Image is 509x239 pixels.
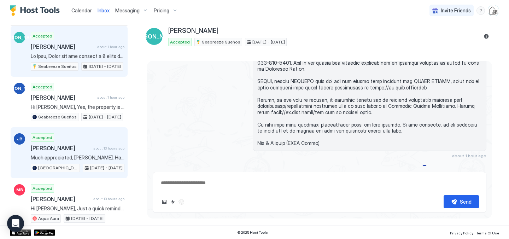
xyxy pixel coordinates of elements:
[33,84,52,90] span: Accepted
[10,229,31,236] a: App Store
[16,187,23,193] span: MB
[441,7,471,14] span: Invite Friends
[89,114,121,120] span: [DATE] - [DATE]
[252,39,285,45] span: [DATE] - [DATE]
[38,165,78,171] span: [GEOGRAPHIC_DATA]
[93,146,124,151] span: about 13 hours ago
[31,94,94,101] span: [PERSON_NAME]
[460,198,472,205] div: Send
[115,7,140,14] span: Messaging
[452,153,486,158] span: about 1 hour ago
[131,32,178,41] span: [PERSON_NAME]
[33,134,52,141] span: Accepted
[482,32,491,41] button: Reservation information
[71,7,92,14] a: Calendar
[31,53,124,59] span: Lo Ipsu, Dolor sit ame consect a 8 elits doei tem 8 incidi ut Laboreetd Magnaa enim admin, Veniam...
[444,195,479,208] button: Send
[2,85,37,92] span: [PERSON_NAME]
[476,231,499,235] span: Terms Of Use
[31,104,124,110] span: Hi [PERSON_NAME], Yes, the property is available for another night so that you may extend your st...
[97,95,124,100] span: about 1 hour ago
[10,5,63,16] a: Host Tools Logo
[421,163,486,173] button: Scheduled Messages
[7,215,24,232] div: Open Intercom Messenger
[31,205,124,212] span: Hi [PERSON_NAME], Just a quick reminder that check-out from [GEOGRAPHIC_DATA] is [DATE] before 11...
[476,229,499,236] a: Terms Of Use
[160,198,169,206] button: Upload image
[2,34,37,41] span: [PERSON_NAME]
[71,215,104,222] span: [DATE] - [DATE]
[97,45,124,49] span: about 1 hour ago
[71,7,92,13] span: Calendar
[237,230,268,235] span: © 2025 Host Tools
[34,229,55,236] a: Google Play Store
[98,7,110,14] a: Inbox
[170,39,190,45] span: Accepted
[257,4,482,146] span: Lo Ipsu, Dolor sit ame consect a 8 elits doei tem 8 incidi ut Laboreetd Magnaa enim admin, Veniam...
[38,114,77,120] span: Seabreeze Sueños
[31,196,90,203] span: [PERSON_NAME]
[202,39,240,45] span: Seabreeze Sueños
[33,33,52,39] span: Accepted
[98,7,110,13] span: Inbox
[169,198,177,206] button: Quick reply
[488,5,499,16] div: User profile
[38,63,77,70] span: Seabreeze Sueños
[31,145,90,152] span: [PERSON_NAME]
[154,7,169,14] span: Pricing
[33,185,52,192] span: Accepted
[476,6,485,15] div: menu
[89,63,121,70] span: [DATE] - [DATE]
[31,155,124,161] span: Much appreciated, [PERSON_NAME]. Have a wonderful evening and thanks again for the wine glasses! ...
[450,229,473,236] a: Privacy Policy
[31,43,94,50] span: [PERSON_NAME]
[168,27,218,35] span: [PERSON_NAME]
[38,215,59,222] span: Aqua Aura
[90,165,123,171] span: [DATE] - [DATE]
[17,136,22,142] span: JB
[430,164,478,171] div: Scheduled Messages
[450,231,473,235] span: Privacy Policy
[93,197,124,201] span: about 13 hours ago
